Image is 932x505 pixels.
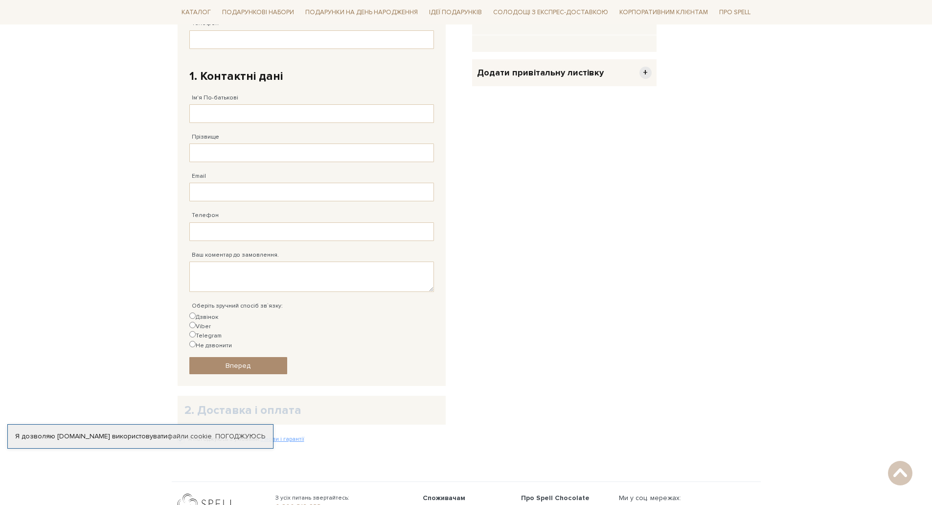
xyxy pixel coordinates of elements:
[192,133,219,142] label: Прізвище
[189,331,196,337] input: Telegram
[192,251,279,260] label: Ваш коментар до замовлення.
[489,4,612,21] a: Солодощі з експрес-доставкою
[218,5,298,20] span: Подарункові набори
[192,94,238,102] label: Ім'я По-батькові
[189,69,434,84] h2: 1. Контактні дані
[615,4,712,21] a: Корпоративним клієнтам
[167,432,212,440] a: файли cookie
[192,302,283,311] label: Оберіть зручний спосіб зв`язку:
[639,67,652,79] span: +
[189,313,218,322] label: Дзвінок
[192,172,206,181] label: Email
[619,494,687,503] div: Ми у соц. мережах:
[178,5,215,20] span: Каталог
[189,322,211,331] label: Viber
[189,313,196,319] input: Дзвінок
[423,494,465,502] span: Споживачам
[189,322,196,328] input: Viber
[189,331,222,340] label: Telegram
[301,5,422,20] span: Подарунки на День народження
[226,361,250,370] span: Вперед
[275,494,411,503] span: З усіх питань звертайтесь:
[184,403,439,418] h2: 2. Доставка і оплата
[425,5,486,20] span: Ідеї подарунків
[189,341,232,350] label: Не дзвонити
[261,435,304,443] a: Умови і гарантії
[521,494,590,502] span: Про Spell Chocolate
[192,211,219,220] label: Телефон
[189,341,196,347] input: Не дзвонити
[8,432,273,441] div: Я дозволяю [DOMAIN_NAME] використовувати
[188,435,304,444] label: Я погоджуюсь з умовами:
[477,67,604,78] span: Додати привітальну листівку
[215,432,265,441] a: Погоджуюсь
[715,5,754,20] span: Про Spell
